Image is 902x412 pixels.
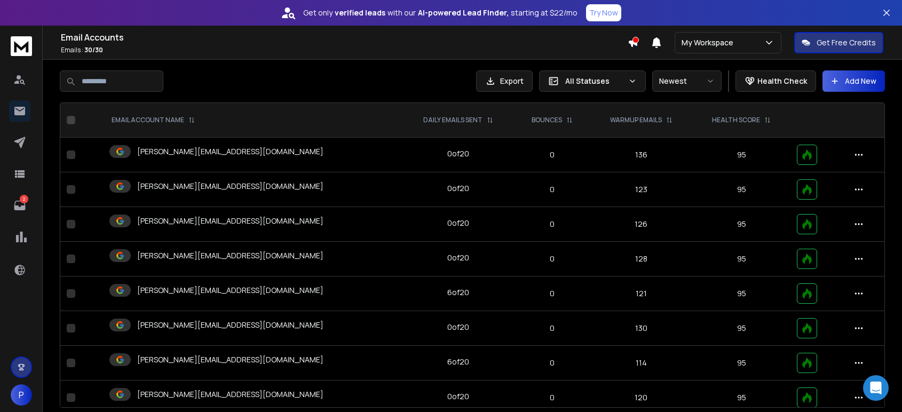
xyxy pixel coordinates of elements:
[692,242,790,276] td: 95
[61,46,628,54] p: Emails :
[817,37,876,48] p: Get Free Credits
[423,116,482,124] p: DAILY EMAILS SENT
[652,70,722,92] button: Newest
[447,322,469,332] div: 0 of 20
[863,375,889,401] div: Open Intercom Messenger
[521,358,583,368] p: 0
[61,31,628,44] h1: Email Accounts
[682,37,738,48] p: My Workspace
[532,116,562,124] p: BOUNCES
[112,116,195,124] div: EMAIL ACCOUNT NAME
[418,7,509,18] strong: AI-powered Lead Finder,
[590,172,693,207] td: 123
[521,149,583,160] p: 0
[11,36,32,56] img: logo
[692,311,790,346] td: 95
[521,323,583,334] p: 0
[590,138,693,172] td: 136
[590,346,693,381] td: 114
[303,7,577,18] p: Get only with our starting at $22/mo
[822,70,885,92] button: Add New
[447,218,469,228] div: 0 of 20
[447,183,469,194] div: 0 of 20
[11,384,32,406] button: P
[9,195,30,216] a: 2
[590,242,693,276] td: 128
[137,216,323,226] p: [PERSON_NAME][EMAIL_ADDRESS][DOMAIN_NAME]
[692,138,790,172] td: 95
[137,354,323,365] p: [PERSON_NAME][EMAIL_ADDRESS][DOMAIN_NAME]
[335,7,385,18] strong: verified leads
[794,32,883,53] button: Get Free Credits
[521,288,583,299] p: 0
[712,116,760,124] p: HEALTH SCORE
[137,320,323,330] p: [PERSON_NAME][EMAIL_ADDRESS][DOMAIN_NAME]
[521,184,583,195] p: 0
[692,207,790,242] td: 95
[137,181,323,192] p: [PERSON_NAME][EMAIL_ADDRESS][DOMAIN_NAME]
[521,392,583,403] p: 0
[692,346,790,381] td: 95
[590,276,693,311] td: 121
[692,276,790,311] td: 95
[20,195,28,203] p: 2
[84,45,103,54] span: 30 / 30
[521,253,583,264] p: 0
[476,70,533,92] button: Export
[137,389,323,400] p: [PERSON_NAME][EMAIL_ADDRESS][DOMAIN_NAME]
[447,148,469,159] div: 0 of 20
[447,252,469,263] div: 0 of 20
[590,207,693,242] td: 126
[447,287,469,298] div: 6 of 20
[735,70,816,92] button: Health Check
[137,285,323,296] p: [PERSON_NAME][EMAIL_ADDRESS][DOMAIN_NAME]
[521,219,583,229] p: 0
[586,4,621,21] button: Try Now
[137,146,323,157] p: [PERSON_NAME][EMAIL_ADDRESS][DOMAIN_NAME]
[757,76,807,86] p: Health Check
[137,250,323,261] p: [PERSON_NAME][EMAIL_ADDRESS][DOMAIN_NAME]
[447,391,469,402] div: 0 of 20
[447,356,469,367] div: 6 of 20
[692,172,790,207] td: 95
[590,311,693,346] td: 130
[589,7,618,18] p: Try Now
[565,76,624,86] p: All Statuses
[610,116,662,124] p: WARMUP EMAILS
